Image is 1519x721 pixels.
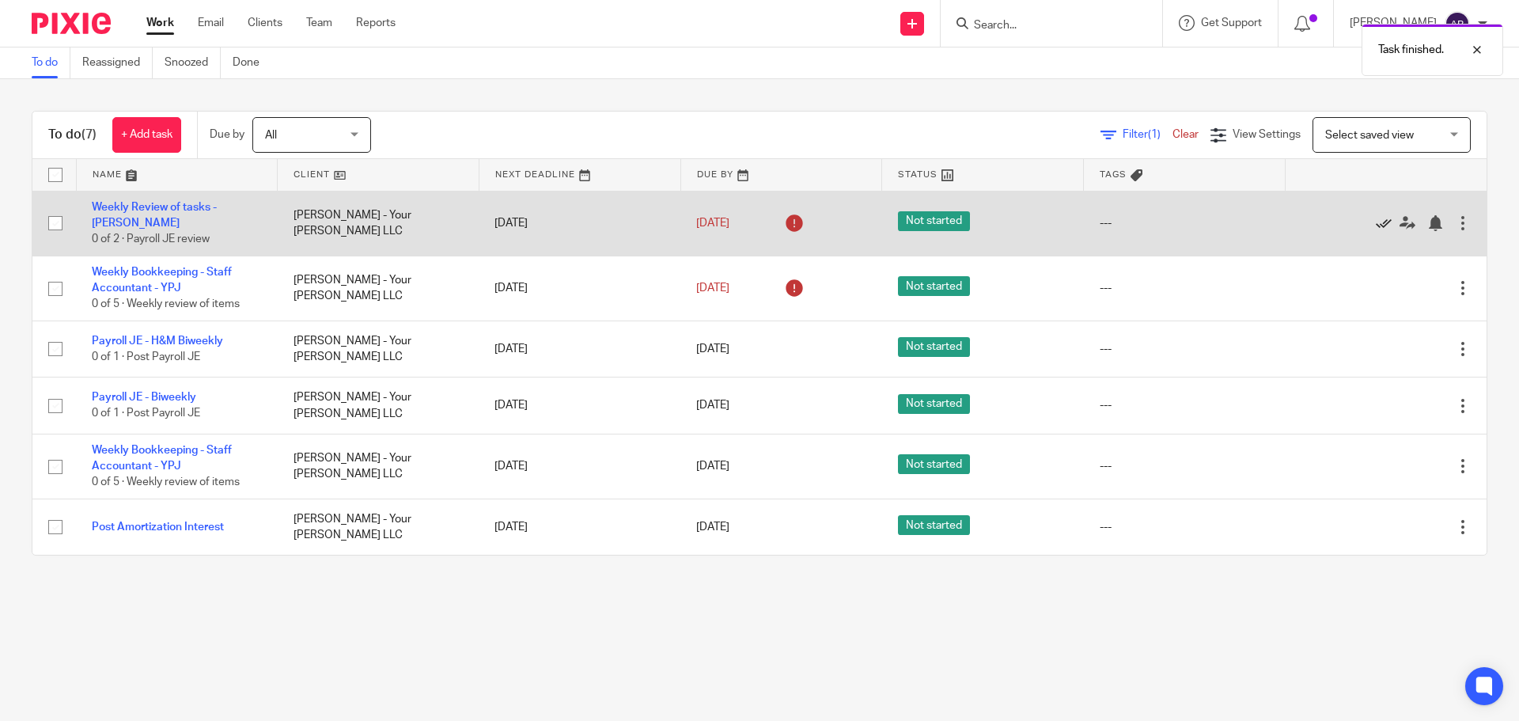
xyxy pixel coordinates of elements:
span: 0 of 1 · Post Payroll JE [92,408,200,419]
span: All [265,130,277,141]
h1: To do [48,127,97,143]
td: [PERSON_NAME] - Your [PERSON_NAME] LLC [278,256,479,321]
a: Weekly Bookkeeping - Staff Accountant - YPJ [92,445,232,472]
span: (7) [81,128,97,141]
a: Post Amortization Interest [92,522,224,533]
a: Work [146,15,174,31]
span: [DATE] [696,218,729,229]
a: Clear [1172,129,1199,140]
span: [DATE] [696,400,729,411]
span: Filter [1123,129,1172,140]
a: Done [233,47,271,78]
td: [DATE] [479,321,680,377]
span: 0 of 1 · Post Payroll JE [92,351,200,362]
a: Email [198,15,224,31]
td: [DATE] [479,499,680,555]
a: Reports [356,15,396,31]
span: Not started [898,515,970,535]
a: Weekly Bookkeeping - Staff Accountant - YPJ [92,267,232,294]
td: [PERSON_NAME] - Your [PERSON_NAME] LLC [278,378,479,434]
p: Task finished. [1378,42,1444,58]
span: Not started [898,454,970,474]
span: Not started [898,211,970,231]
span: Select saved view [1325,130,1414,141]
p: Due by [210,127,244,142]
div: --- [1100,397,1270,413]
span: Not started [898,394,970,414]
span: Tags [1100,170,1127,179]
span: View Settings [1233,129,1301,140]
span: [DATE] [696,522,729,533]
td: [DATE] [479,378,680,434]
td: [PERSON_NAME] - Your [PERSON_NAME] LLC [278,191,479,256]
a: Snoozed [165,47,221,78]
span: 0 of 5 · Weekly review of items [92,299,240,310]
a: Team [306,15,332,31]
td: [DATE] [479,256,680,321]
span: [DATE] [696,283,729,294]
div: --- [1100,215,1270,231]
span: [DATE] [696,343,729,355]
a: Reassigned [82,47,153,78]
div: --- [1100,519,1270,535]
td: [PERSON_NAME] - Your [PERSON_NAME] LLC [278,499,479,555]
div: --- [1100,280,1270,296]
span: 0 of 2 · Payroll JE review [92,233,210,245]
a: Payroll JE - Biweekly [92,392,196,403]
a: Mark as done [1376,215,1400,231]
td: [PERSON_NAME] - Your [PERSON_NAME] LLC [278,434,479,499]
img: svg%3E [1445,11,1470,36]
td: [PERSON_NAME] - Your [PERSON_NAME] LLC [278,321,479,377]
img: Pixie [32,13,111,34]
td: [DATE] [479,191,680,256]
span: Not started [898,337,970,357]
a: Clients [248,15,282,31]
a: Weekly Review of tasks - [PERSON_NAME] [92,202,217,229]
div: --- [1100,458,1270,474]
span: (1) [1148,129,1161,140]
span: [DATE] [696,461,729,472]
a: Payroll JE - H&M Biweekly [92,336,223,347]
span: 0 of 5 · Weekly review of items [92,477,240,488]
span: Not started [898,276,970,296]
a: + Add task [112,117,181,153]
div: --- [1100,341,1270,357]
td: [DATE] [479,434,680,499]
a: To do [32,47,70,78]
